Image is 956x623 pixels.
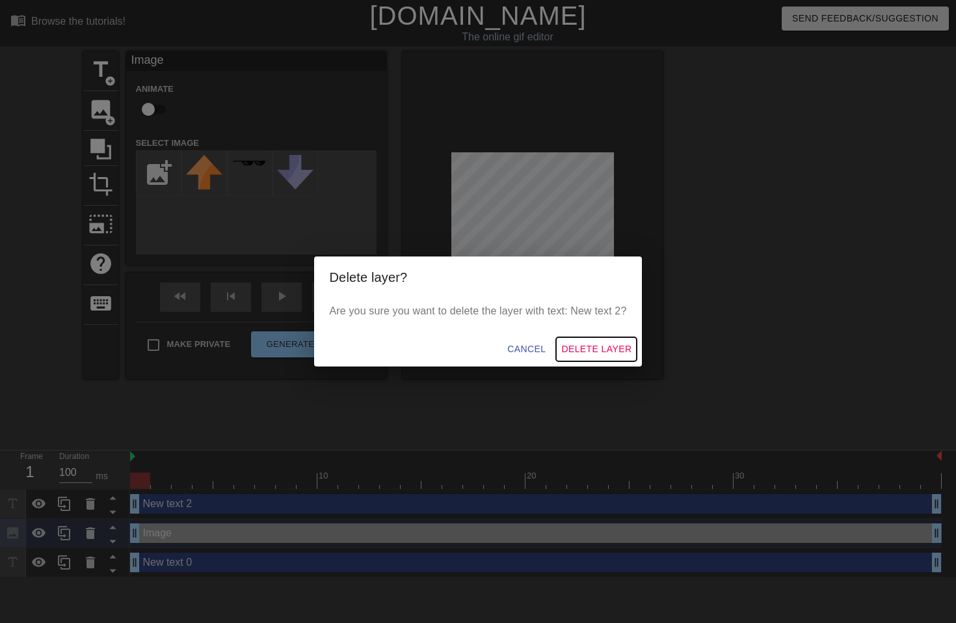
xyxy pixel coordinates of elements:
[507,341,546,357] span: Cancel
[556,337,637,361] button: Delete Layer
[330,267,627,288] h2: Delete layer?
[561,341,631,357] span: Delete Layer
[502,337,551,361] button: Cancel
[330,303,627,319] p: Are you sure you want to delete the layer with text: New text 2?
